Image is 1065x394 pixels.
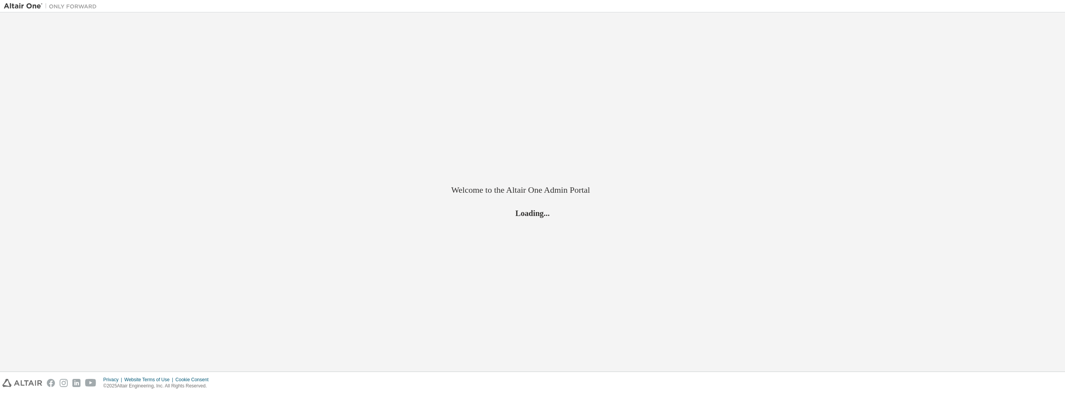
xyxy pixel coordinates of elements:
img: instagram.svg [60,379,68,387]
img: facebook.svg [47,379,55,387]
img: Altair One [4,2,101,10]
img: altair_logo.svg [2,379,42,387]
img: youtube.svg [85,379,96,387]
div: Privacy [103,377,124,383]
p: © 2025 Altair Engineering, Inc. All Rights Reserved. [103,383,213,389]
img: linkedin.svg [72,379,80,387]
div: Website Terms of Use [124,377,175,383]
h2: Welcome to the Altair One Admin Portal [451,185,614,195]
div: Cookie Consent [175,377,213,383]
h2: Loading... [451,208,614,218]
